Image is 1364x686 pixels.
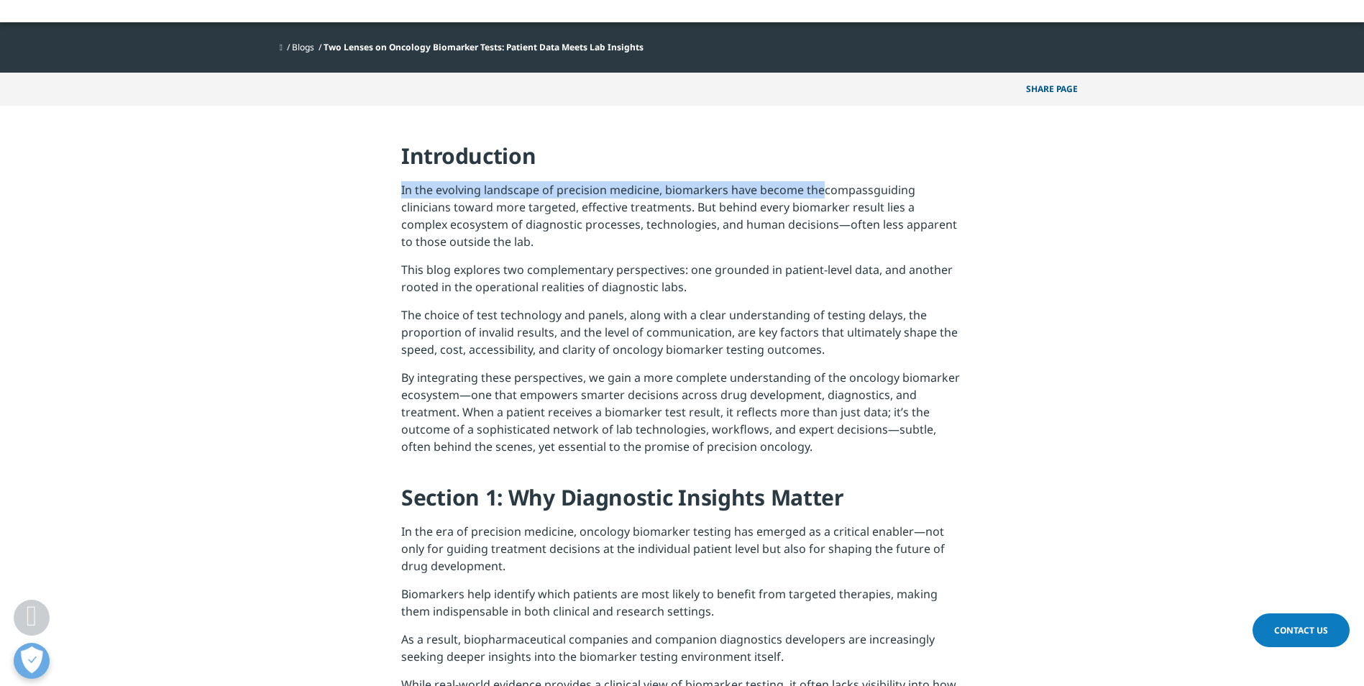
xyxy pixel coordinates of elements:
a: Blogs [292,41,314,53]
p: As a result, biopharmaceutical companies and companion diagnostics developers are increasingly se... [401,631,963,676]
p: In the evolving landscape of precision medicine, biomarkers have become the guiding clinicians to... [401,181,963,261]
p: Share PAGE [1015,73,1107,106]
p: This blog explores two complementary perspectives: one grounded in patient-level data, and anothe... [401,261,963,306]
h4: Introduction [401,142,963,181]
button: Open Preferences [14,643,50,679]
button: Share PAGEShare PAGE [1015,73,1107,106]
font: compass [825,182,874,198]
p: In the era of precision medicine, oncology biomarker testing has emerged as a critical enabler—no... [401,523,963,585]
a: Contact Us [1253,613,1350,647]
p: The choice of test technology and panels, along with a clear understanding of testing delays, the... [401,306,963,369]
span: Contact Us [1274,624,1328,636]
p: Biomarkers help identify which patients are most likely to benefit from targeted therapies, makin... [401,585,963,631]
p: By integrating these perspectives, we gain a more complete understanding of the oncology biomarke... [401,369,963,466]
span: Two Lenses on Oncology Biomarker Tests: Patient Data Meets Lab Insights [324,41,644,53]
h4: Section 1: Why Diagnostic Insights Matter [401,483,963,523]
